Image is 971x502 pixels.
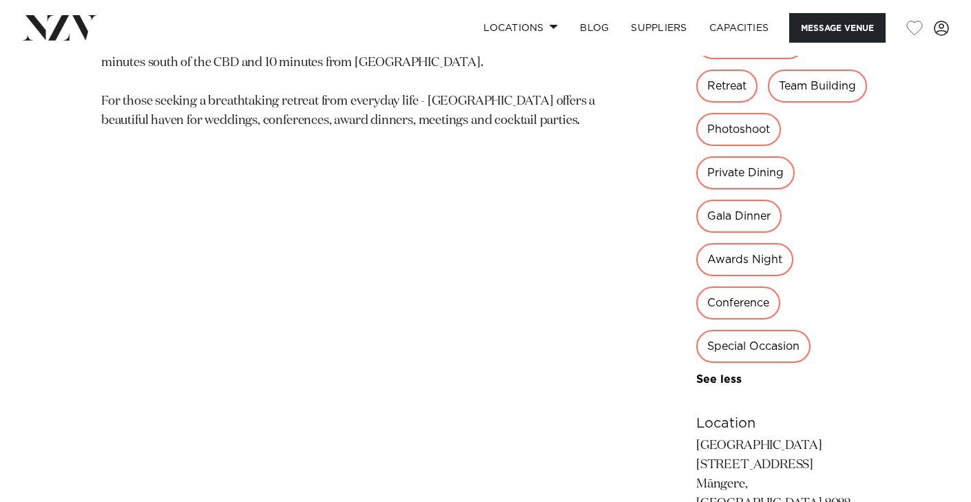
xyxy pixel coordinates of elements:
[569,13,620,43] a: BLOG
[620,13,698,43] a: SUPPLIERS
[696,200,782,233] div: Gala Dinner
[696,243,793,276] div: Awards Night
[472,13,569,43] a: Locations
[696,330,811,363] div: Special Occasion
[696,113,781,146] div: Photoshoot
[768,70,867,103] div: Team Building
[696,413,870,434] h6: Location
[696,156,795,189] div: Private Dining
[22,15,97,40] img: nzv-logo.png
[698,13,780,43] a: Capacities
[696,70,758,103] div: Retreat
[696,286,780,320] div: Conference
[789,13,886,43] button: Message Venue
